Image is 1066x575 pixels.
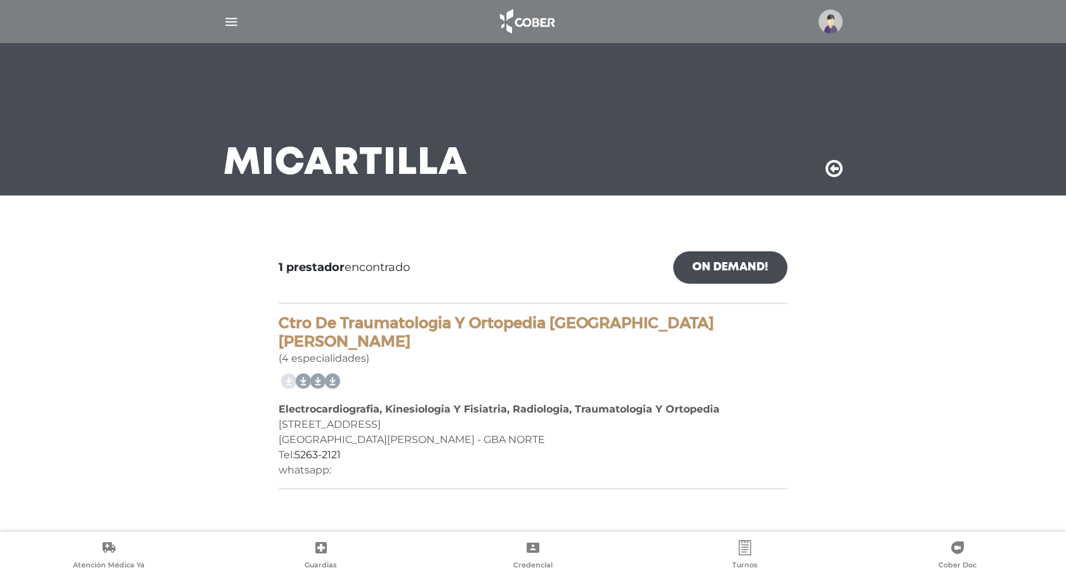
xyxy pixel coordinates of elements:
b: 1 prestador [279,260,345,274]
div: whatsapp: [279,463,787,478]
b: Electrocardiografia, Kinesiologia Y Fisiatria, Radiologia, Traumatologia Y Ortopedia [279,403,720,415]
span: Guardias [305,560,337,572]
span: encontrado [279,259,410,276]
img: Cober_menu-lines-white.svg [223,14,239,30]
a: Turnos [639,540,851,572]
span: Cober Doc [938,560,977,572]
img: logo_cober_home-white.png [493,6,560,37]
a: Credencial [427,540,639,572]
a: Atención Médica Ya [3,540,214,572]
div: Tel: [279,447,787,463]
div: (4 especialidades) [279,314,787,366]
img: profile-placeholder.svg [819,10,843,34]
a: Guardias [214,540,426,572]
span: Atención Médica Ya [73,560,145,572]
h4: Ctro De Traumatologia Y Ortopedia [GEOGRAPHIC_DATA][PERSON_NAME] [279,314,787,351]
div: [STREET_ADDRESS] [279,417,787,432]
span: Credencial [513,560,553,572]
a: 5263-2121 [294,449,341,461]
div: [GEOGRAPHIC_DATA][PERSON_NAME] - GBA NORTE [279,432,787,447]
span: Turnos [732,560,758,572]
a: Cober Doc [852,540,1063,572]
a: On Demand! [673,251,787,284]
h3: Mi Cartilla [223,147,468,180]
